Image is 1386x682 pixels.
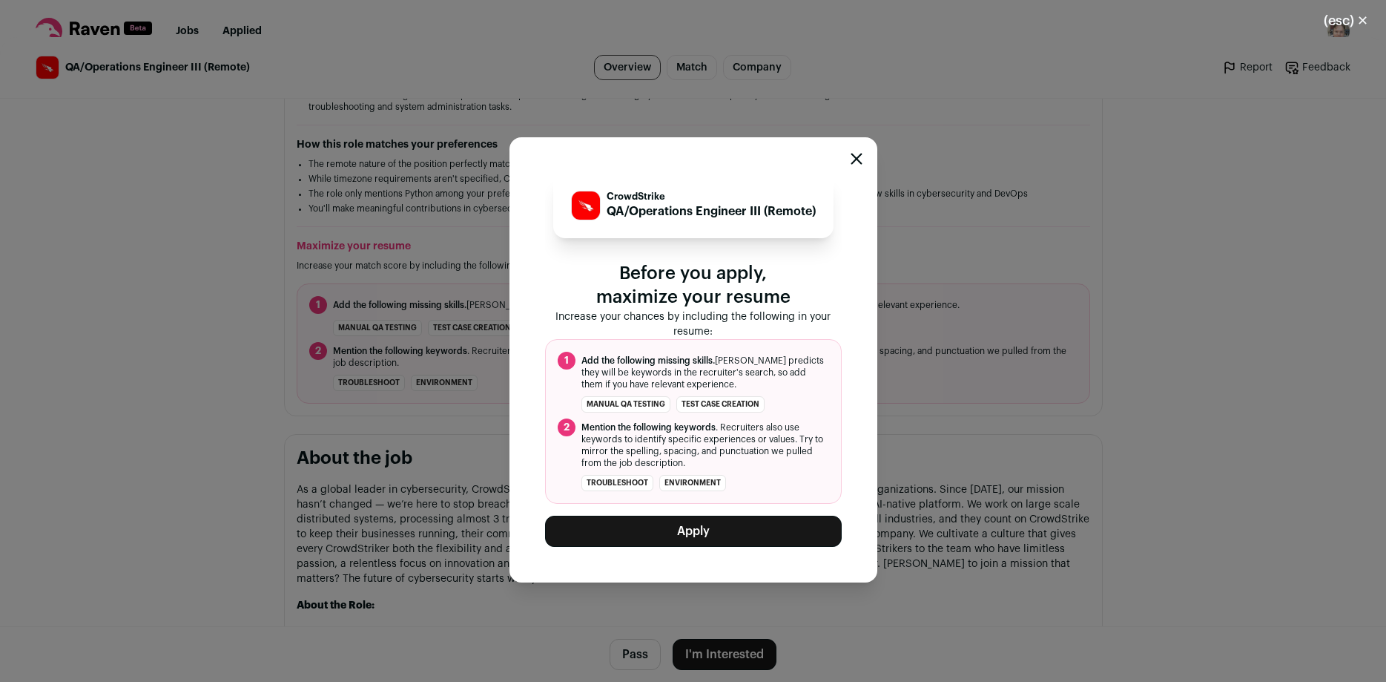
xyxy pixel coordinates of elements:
button: Close modal [1306,4,1386,37]
button: Apply [545,516,842,547]
p: QA/Operations Engineer III (Remote) [607,203,816,220]
li: environment [659,475,726,491]
span: 2 [558,419,575,436]
img: aec339aa26c7f2fd388a804887650e0323cf1ec81d31cb3593a48c3dc6e2233b.jpg [572,191,600,220]
p: Increase your chances by including the following in your resume: [545,309,842,339]
span: Mention the following keywords [581,423,716,432]
p: CrowdStrike [607,191,816,203]
li: manual QA testing [581,396,670,413]
li: test case creation [676,396,765,413]
span: Add the following missing skills. [581,356,715,365]
li: troubleshoot [581,475,653,491]
span: [PERSON_NAME] predicts they will be keywords in the recruiter's search, so add them if you have r... [581,355,829,390]
button: Close modal [851,153,862,165]
p: Before you apply, maximize your resume [545,262,842,309]
span: . Recruiters also use keywords to identify specific experiences or values. Try to mirror the spel... [581,422,829,469]
span: 1 [558,352,575,370]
